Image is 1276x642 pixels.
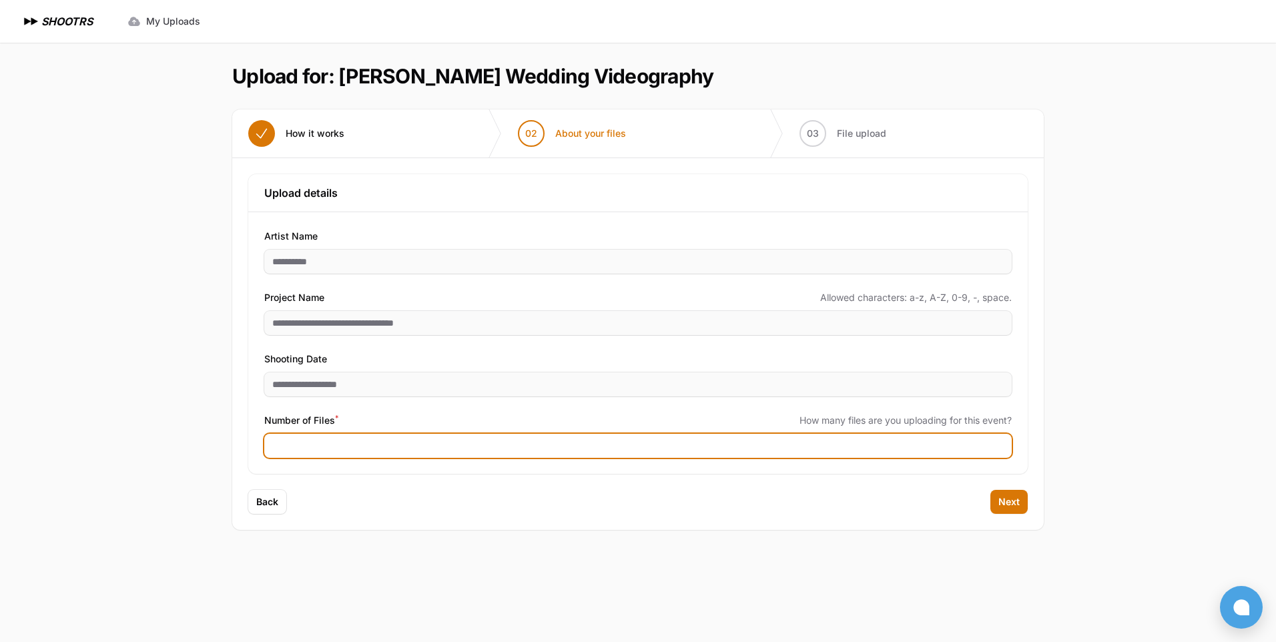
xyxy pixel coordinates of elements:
span: Project Name [264,290,324,306]
h1: SHOOTRS [41,13,93,29]
span: File upload [837,127,886,140]
span: 02 [525,127,537,140]
a: My Uploads [119,9,208,33]
h1: Upload for: [PERSON_NAME] Wedding Videography [232,64,713,88]
span: How it works [286,127,344,140]
button: Back [248,490,286,514]
button: Next [990,490,1028,514]
button: Open chat window [1220,586,1263,629]
span: Allowed characters: a-z, A-Z, 0-9, -, space. [820,291,1012,304]
button: 03 File upload [783,109,902,157]
img: SHOOTRS [21,13,41,29]
span: Back [256,495,278,509]
span: 03 [807,127,819,140]
span: Shooting Date [264,351,327,367]
button: How it works [232,109,360,157]
span: My Uploads [146,15,200,28]
span: How many files are you uploading for this event? [800,414,1012,427]
span: Artist Name [264,228,318,244]
span: About your files [555,127,626,140]
span: Number of Files [264,412,338,428]
button: 02 About your files [502,109,642,157]
span: Next [998,495,1020,509]
h3: Upload details [264,185,1012,201]
a: SHOOTRS SHOOTRS [21,13,93,29]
